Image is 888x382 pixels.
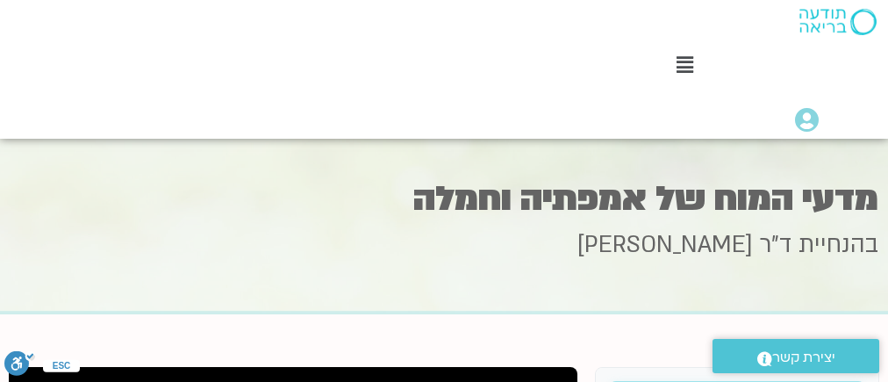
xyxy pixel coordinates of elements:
span: יצירת קשר [772,346,835,370]
span: ד"ר [PERSON_NAME] [577,229,791,261]
h1: מדעי המוח של אמפתיה וחמלה [10,182,878,216]
a: יצירת קשר [713,339,879,373]
img: תודעה בריאה [799,9,877,35]
span: בהנחיית [798,229,878,261]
